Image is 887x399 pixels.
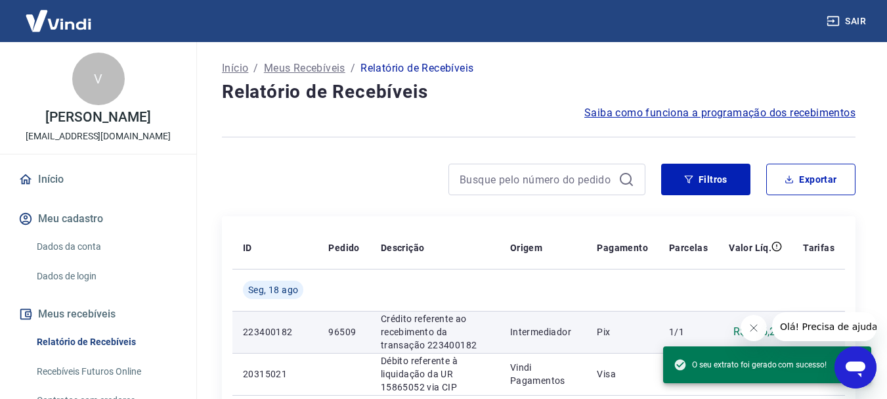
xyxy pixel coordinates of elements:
p: Valor Líq. [729,241,771,254]
img: Vindi [16,1,101,41]
p: Pedido [328,241,359,254]
p: Relatório de Recebíveis [360,60,473,76]
span: O seu extrato foi gerado com sucesso! [674,358,827,371]
a: Dados da conta [32,233,181,260]
a: Início [222,60,248,76]
p: R$ 185,25 [733,324,783,340]
div: V [72,53,125,105]
span: Olá! Precisa de ajuda? [8,9,110,20]
a: Recebíveis Futuros Online [32,358,181,385]
button: Sair [824,9,871,34]
p: Visa [597,367,648,381]
button: Meu cadastro [16,204,181,233]
input: Busque pelo número do pedido [460,170,613,189]
p: Vindi Pagamentos [510,361,576,387]
p: Crédito referente ao recebimento da transação 223400182 [381,312,489,352]
iframe: Fechar mensagem [741,315,767,341]
p: 20315021 [243,367,307,381]
p: Tarifas [803,241,834,254]
button: Meus recebíveis [16,300,181,329]
p: 96509 [328,325,359,339]
p: / [253,60,258,76]
p: [PERSON_NAME] [45,110,150,124]
p: 223400182 [243,325,307,339]
iframe: Botão para abrir a janela de mensagens [834,346,876,388]
p: Origem [510,241,542,254]
p: Descrição [381,241,425,254]
p: Parcelas [669,241,708,254]
p: [EMAIL_ADDRESS][DOMAIN_NAME] [26,129,171,143]
iframe: Mensagem da empresa [772,312,876,341]
a: Dados de login [32,263,181,290]
a: Meus Recebíveis [264,60,345,76]
span: Seg, 18 ago [248,283,298,296]
p: / [351,60,355,76]
p: Pix [597,325,648,339]
p: Intermediador [510,325,576,339]
h4: Relatório de Recebíveis [222,79,855,105]
p: Pagamento [597,241,648,254]
p: ID [243,241,252,254]
button: Exportar [766,164,855,195]
a: Relatório de Recebíveis [32,329,181,356]
a: Saiba como funciona a programação dos recebimentos [584,105,855,121]
p: 1/1 [669,325,708,339]
button: Filtros [661,164,750,195]
p: Débito referente à liquidação da UR 15865052 via CIP [381,354,489,394]
a: Início [16,165,181,194]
